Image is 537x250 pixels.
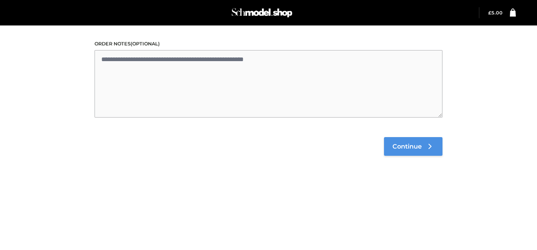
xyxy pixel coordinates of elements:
a: £5.00 [488,10,503,16]
label: Order notes [95,40,442,48]
span: £ [488,10,491,16]
span: Continue [392,143,422,150]
bdi: 5.00 [488,10,503,16]
a: Continue [384,137,442,156]
span: (optional) [131,41,160,47]
img: Schmodel Admin 964 [230,4,294,21]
